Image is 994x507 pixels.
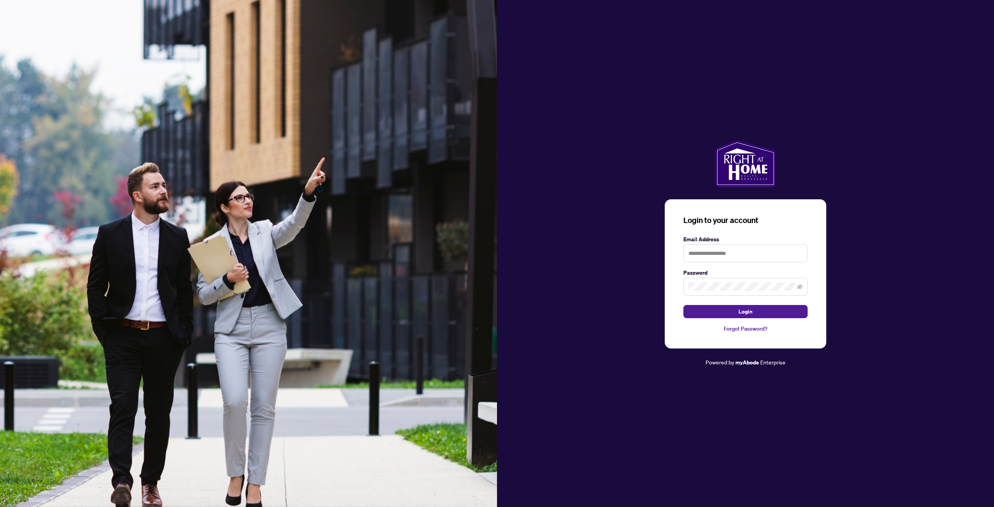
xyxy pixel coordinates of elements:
[683,215,808,226] h3: Login to your account
[715,140,775,187] img: ma-logo
[735,358,759,367] a: myAbode
[706,359,734,366] span: Powered by
[739,305,752,318] span: Login
[683,235,808,244] label: Email Address
[683,324,808,333] a: Forgot Password?
[797,284,803,289] span: eye-invisible
[760,359,785,366] span: Enterprise
[683,305,808,318] button: Login
[683,268,808,277] label: Password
